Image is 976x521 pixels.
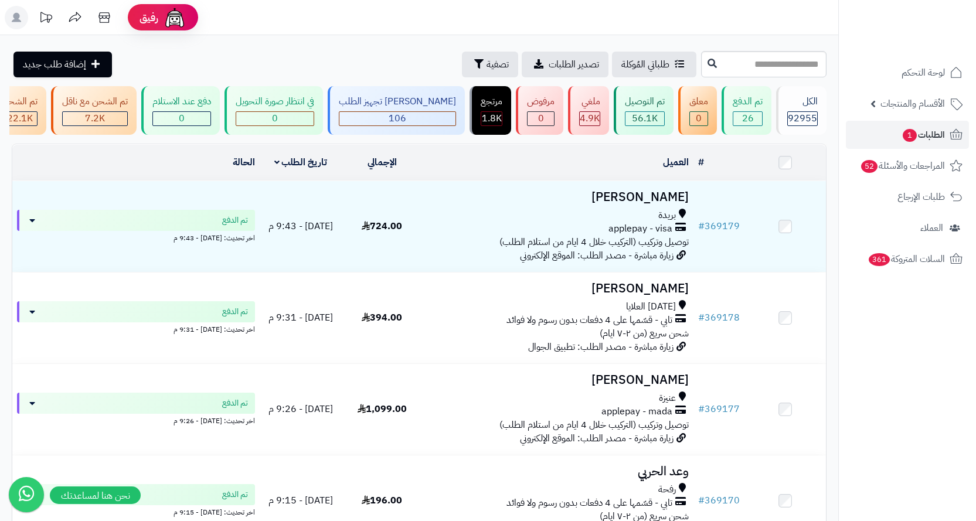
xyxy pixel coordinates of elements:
a: ملغي 4.9K [566,86,611,135]
div: اخر تحديث: [DATE] - 9:31 م [17,322,255,335]
a: السلات المتروكة361 [846,245,969,273]
span: 22.1K [7,111,33,125]
img: ai-face.png [163,6,186,29]
span: زيارة مباشرة - مصدر الطلب: الموقع الإلكتروني [520,248,674,263]
h3: [PERSON_NAME] [427,190,689,204]
h3: وعد الحربي [427,465,689,478]
div: 106 [339,112,455,125]
div: 4921 [580,112,600,125]
div: الكل [787,95,818,108]
div: معلق [689,95,708,108]
a: تصدير الطلبات [522,52,608,77]
span: [DATE] - 9:26 م [268,402,333,416]
span: 1.8K [482,111,502,125]
span: 0 [696,111,702,125]
span: تم الدفع [222,214,248,226]
span: [DATE] - 9:43 م [268,219,333,233]
a: العميل [663,155,689,169]
a: #369178 [698,311,740,325]
span: 52 [861,160,878,173]
div: تم الشحن مع ناقل [62,95,128,108]
span: 361 [869,253,890,267]
div: اخر تحديث: [DATE] - 9:15 م [17,505,255,517]
a: تم الشحن مع ناقل 7.2K [49,86,139,135]
a: تم الدفع 26 [719,86,774,135]
a: # [698,155,704,169]
span: تصفية [487,57,509,71]
div: 7223 [63,112,127,125]
a: لوحة التحكم [846,59,969,87]
a: إضافة طلب جديد [13,52,112,77]
a: تحديثات المنصة [31,6,60,32]
span: [DATE] العلايا [626,300,676,314]
span: زيارة مباشرة - مصدر الطلب: الموقع الإلكتروني [520,431,674,445]
a: الإجمالي [368,155,397,169]
a: الطلبات1 [846,121,969,149]
span: توصيل وتركيب (التركيب خلال 4 ايام من استلام الطلب) [499,235,689,249]
a: العملاء [846,214,969,242]
a: مرفوض 0 [513,86,566,135]
span: applepay - visa [608,222,672,236]
span: السلات المتروكة [868,251,945,267]
a: في انتظار صورة التحويل 0 [222,86,325,135]
a: مرتجع 1.8K [467,86,513,135]
div: 56069 [625,112,664,125]
span: # [698,219,705,233]
span: # [698,402,705,416]
span: تم الدفع [222,397,248,409]
div: 0 [528,112,554,125]
span: 4.9K [580,111,600,125]
div: مرفوض [527,95,555,108]
a: معلق 0 [676,86,719,135]
a: طلبات الإرجاع [846,183,969,211]
span: إضافة طلب جديد [23,57,86,71]
span: توصيل وتركيب (التركيب خلال 4 ايام من استلام الطلب) [499,418,689,432]
span: 7.2K [85,111,105,125]
span: شحن سريع (من ٢-٧ ايام) [600,326,689,340]
a: تم التوصيل 56.1K [611,86,676,135]
button: تصفية [462,52,518,77]
span: طلبات الإرجاع [897,189,945,205]
span: لوحة التحكم [902,64,945,81]
span: المراجعات والأسئلة [860,158,945,174]
span: رفيق [140,11,158,25]
a: تاريخ الطلب [274,155,328,169]
a: #369170 [698,493,740,508]
span: [DATE] - 9:15 م [268,493,333,508]
span: رفحة [658,483,676,496]
span: 0 [179,111,185,125]
a: الكل92955 [774,86,829,135]
div: دفع عند الاستلام [152,95,211,108]
span: 196.00 [362,493,402,508]
span: 1 [903,129,917,142]
div: ملغي [579,95,600,108]
span: # [698,493,705,508]
span: 0 [272,111,278,125]
div: اخر تحديث: [DATE] - 9:26 م [17,414,255,426]
span: 724.00 [362,219,402,233]
span: بريدة [658,209,676,222]
span: تم الدفع [222,489,248,500]
span: 26 [742,111,754,125]
span: تم الدفع [222,306,248,318]
img: logo-2.png [896,27,965,52]
span: تابي - قسّمها على 4 دفعات بدون رسوم ولا فوائد [506,496,672,510]
div: تم الشحن [2,95,38,108]
span: 1,099.00 [358,402,407,416]
span: 106 [389,111,406,125]
span: applepay - mada [601,405,672,418]
a: الحالة [233,155,255,169]
span: 92955 [788,111,817,125]
h3: [PERSON_NAME] [427,282,689,295]
a: دفع عند الاستلام 0 [139,86,222,135]
span: الأقسام والمنتجات [880,96,945,112]
span: الطلبات [902,127,945,143]
div: 0 [153,112,210,125]
div: تم التوصيل [625,95,665,108]
span: تابي - قسّمها على 4 دفعات بدون رسوم ولا فوائد [506,314,672,327]
span: 394.00 [362,311,402,325]
span: [DATE] - 9:31 م [268,311,333,325]
span: 0 [538,111,544,125]
div: مرتجع [481,95,502,108]
div: [PERSON_NAME] تجهيز الطلب [339,95,456,108]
